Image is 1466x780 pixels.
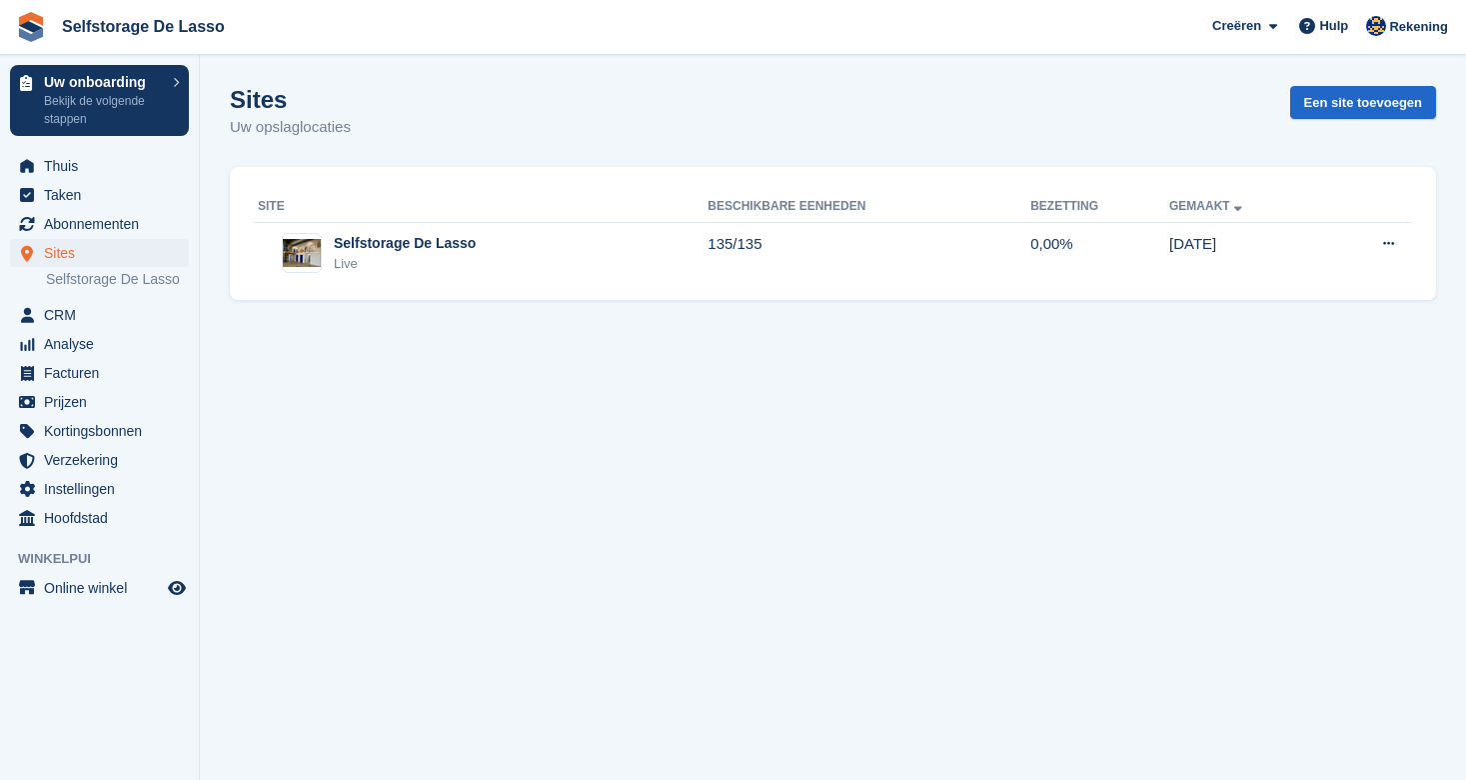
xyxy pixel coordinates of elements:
[10,504,189,532] a: menu
[254,191,708,223] th: site
[708,222,1030,284] td: 135/135
[54,10,233,43] a: Selfstorage De Lasso
[18,549,199,569] span: Winkelpui
[46,270,189,289] a: Selfstorage De Lasso
[1319,16,1348,36] span: Hulp
[1389,17,1448,37] span: Rekening
[44,330,164,358] span: Analyse
[10,574,189,602] a: menu
[10,359,189,387] a: menu
[334,233,476,254] div: Selfstorage De Lasso
[10,330,189,358] a: menu
[1169,222,1326,284] td: [DATE]
[10,210,189,238] a: menu
[1290,86,1436,119] a: Een site toevoegen
[230,86,351,113] h1: Sites
[1030,222,1169,284] td: 0,00%
[44,210,164,238] span: Abonnementen
[230,116,351,139] p: Uw opslaglocaties
[44,301,164,329] span: CRM
[44,239,164,267] span: Sites
[44,417,164,445] span: Kortingsbonnen
[44,388,164,416] span: Prijzen
[44,152,164,180] span: Thuis
[10,65,189,136] a: Uw onboarding Bekijk de volgende stappen
[10,239,189,267] a: menu
[44,92,163,128] p: Bekijk de volgende stappen
[16,12,46,42] img: stora-icon-8386f47178a22dfd0bd8f6a31ec36ba5ce8667c1dd55bd0f319d3a0aa187defe.svg
[283,239,321,268] img: Afbeelding van Selfstorage De Lasso site
[1030,191,1169,223] th: Bezetting
[10,446,189,474] a: menu
[708,191,1030,223] th: Beschikbare eenheden
[165,576,189,600] a: Previewwinkel
[10,181,189,209] a: menu
[44,475,164,503] span: Instellingen
[1169,199,1246,213] a: Gemaakt
[44,359,164,387] span: Facturen
[44,446,164,474] span: Verzekering
[10,152,189,180] a: menu
[10,475,189,503] a: menu
[334,254,476,274] div: Live
[10,388,189,416] a: menu
[44,504,164,532] span: Hoofdstad
[10,417,189,445] a: menu
[44,574,164,602] span: Online winkel
[44,75,163,89] p: Uw onboarding
[44,181,164,209] span: Taken
[1212,16,1261,36] span: Creëren
[10,301,189,329] a: menu
[1366,16,1386,36] img: Daan Jansen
